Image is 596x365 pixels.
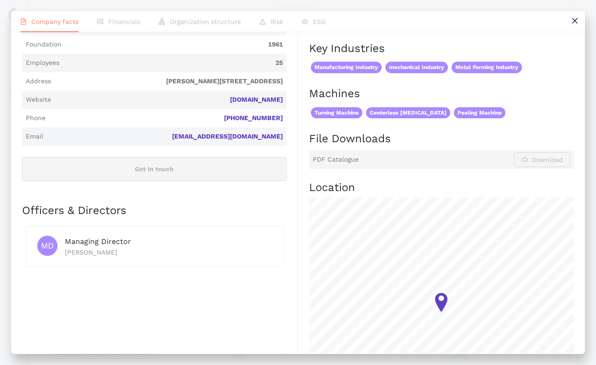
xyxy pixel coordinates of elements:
[41,236,54,256] span: MD
[259,18,266,25] span: warning
[26,77,51,86] span: Address
[26,132,43,141] span: Email
[309,41,574,57] h2: Key Industries
[26,40,62,49] span: Foundation
[26,95,51,104] span: Website
[55,77,283,86] span: [PERSON_NAME][STREET_ADDRESS]
[309,180,574,196] h2: Location
[65,247,272,257] div: [PERSON_NAME]
[97,18,103,25] span: fund-view
[65,40,283,49] span: 1961
[63,58,283,68] span: 25
[170,18,241,25] span: Organization structure
[22,203,287,219] h2: Officers & Directors
[309,131,574,147] h2: File Downloads
[65,237,131,246] span: Managing Director
[571,17,579,24] span: close
[311,107,362,119] span: Turning Machine
[108,18,140,25] span: Financials
[309,86,574,102] h2: Machines
[31,18,79,25] span: Company facts
[26,58,59,68] span: Employees
[313,18,326,25] span: ESG
[311,62,382,73] span: Manufacturing Industry
[454,107,505,119] span: Peeling Machine
[385,62,448,73] span: mechanical Industry
[366,107,450,119] span: Centerless [MEDICAL_DATA]
[159,18,165,25] span: apartment
[564,11,585,32] button: close
[313,155,359,164] span: PDF Catalogue
[452,62,522,73] span: Metal Forming Industry
[26,114,46,123] span: Phone
[270,18,283,25] span: Risk
[302,18,308,25] span: eye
